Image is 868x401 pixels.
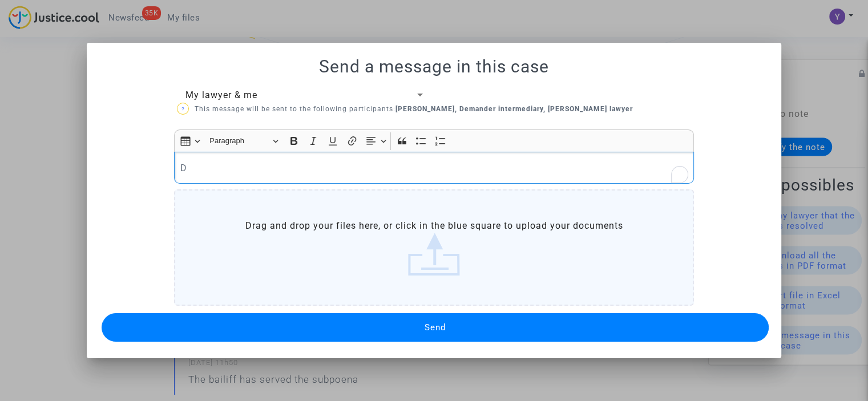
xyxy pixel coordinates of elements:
[174,152,694,184] div: To enrich screen reader interactions, please activate Accessibility in Grammarly extension settings
[177,102,633,116] p: This message will be sent to the following participants:
[185,90,257,100] span: My lawyer & me
[180,161,688,175] p: D
[204,132,283,150] button: Paragraph
[100,56,768,77] h1: Send a message in this case
[209,134,269,148] span: Paragraph
[174,129,694,152] div: Editor toolbar
[181,106,184,112] span: ?
[102,313,769,342] button: Send
[395,105,633,113] b: [PERSON_NAME], Demander intermediary, [PERSON_NAME] lawyer
[425,322,446,333] span: Send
